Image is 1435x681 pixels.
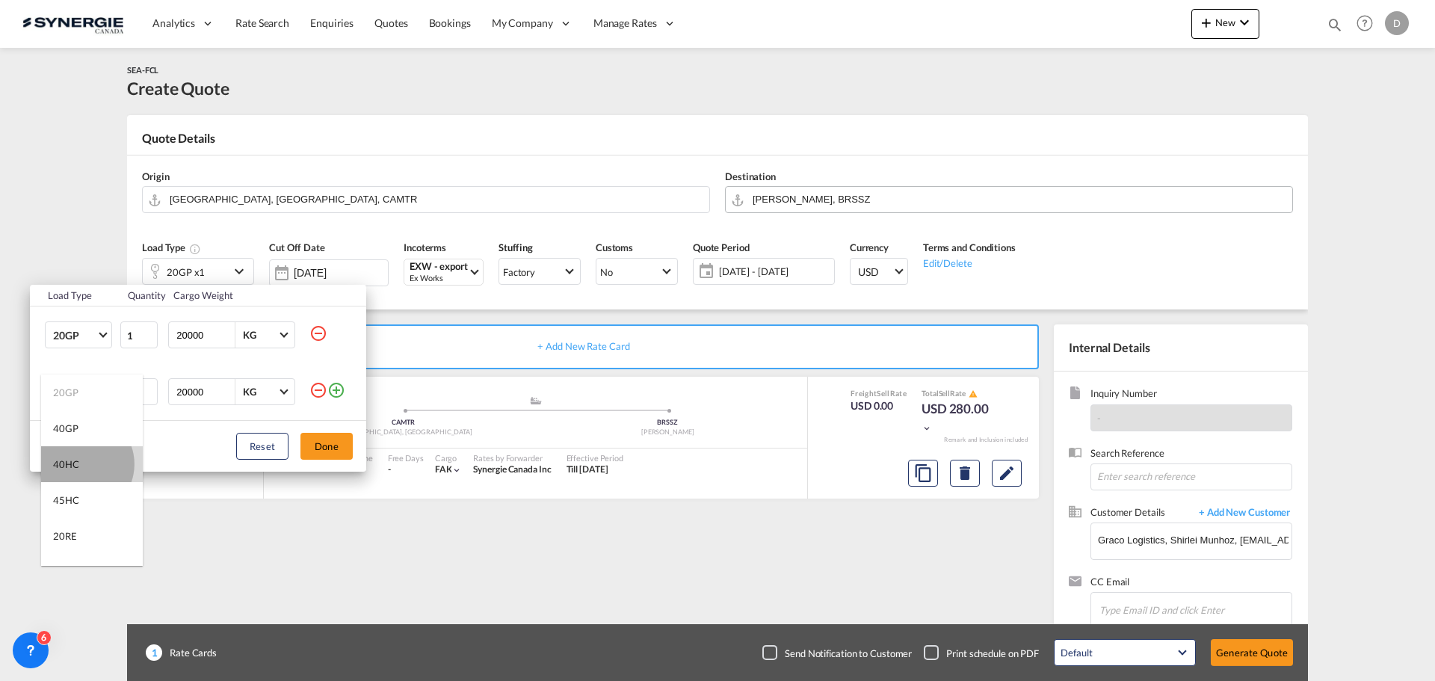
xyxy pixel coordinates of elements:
[53,386,78,399] div: 20GP
[53,565,77,579] div: 40RE
[53,529,77,543] div: 20RE
[53,457,79,471] div: 40HC
[53,422,78,435] div: 40GP
[53,493,79,507] div: 45HC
